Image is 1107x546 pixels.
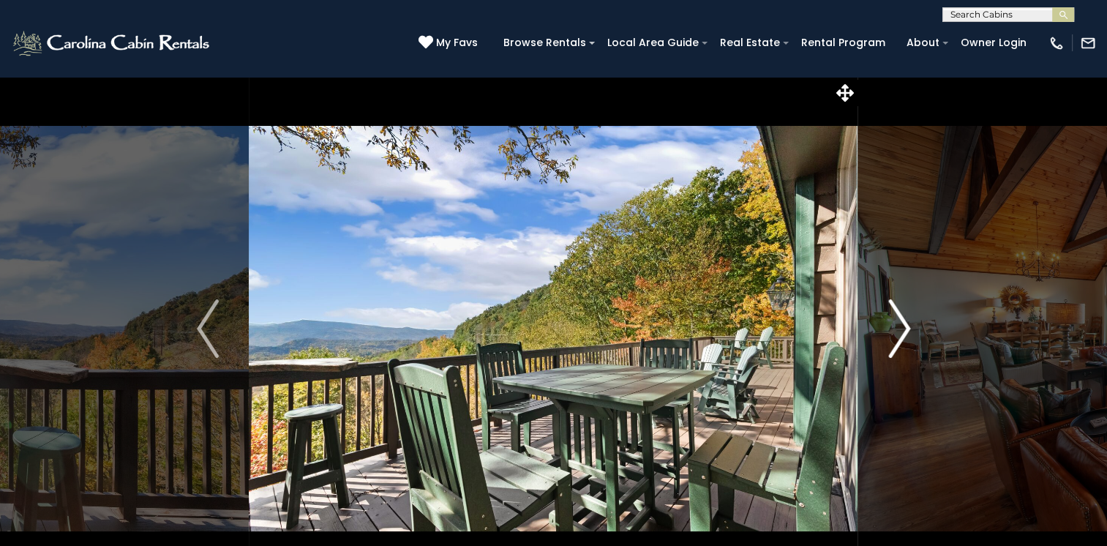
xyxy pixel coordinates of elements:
[419,35,481,51] a: My Favs
[11,29,214,58] img: White-1-2.png
[794,31,893,54] a: Rental Program
[953,31,1034,54] a: Owner Login
[1080,35,1096,51] img: mail-regular-white.png
[496,31,593,54] a: Browse Rentals
[899,31,947,54] a: About
[888,299,910,358] img: arrow
[197,299,219,358] img: arrow
[1048,35,1065,51] img: phone-regular-white.png
[713,31,787,54] a: Real Estate
[436,35,478,51] span: My Favs
[600,31,706,54] a: Local Area Guide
